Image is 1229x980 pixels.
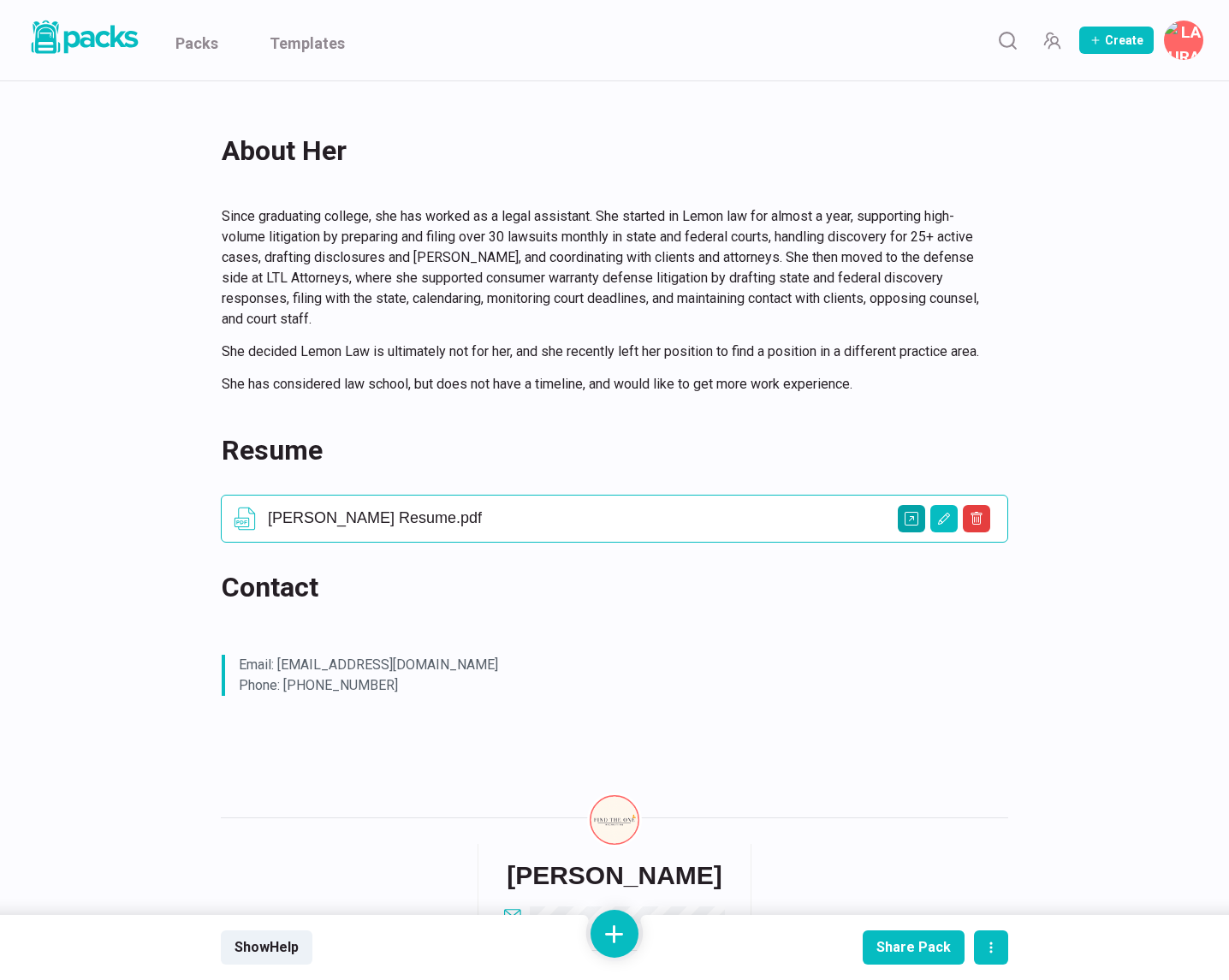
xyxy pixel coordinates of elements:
button: Open external link [898,505,925,532]
button: Share Pack [863,930,965,965]
img: Laura Carter [590,795,639,845]
h6: [PERSON_NAME] [507,860,722,891]
button: ShowHelp [221,930,312,965]
div: Share Pack [876,939,951,955]
h2: About Her [222,130,987,171]
p: She has considered law school, but does not have a timeline, and would like to get more work expe... [222,374,987,395]
a: Packs logo [26,17,141,63]
img: Packs logo [26,17,141,57]
h2: Resume [222,430,987,471]
button: Search [990,23,1024,57]
p: Since graduating college, she has worked as a legal assistant. She started in Lemon law for almos... [222,206,987,330]
h2: Contact [222,567,987,608]
button: Create Pack [1079,27,1154,54]
a: email [504,904,725,924]
p: She decided Lemon Law is ultimately not for her, and she recently left her position to find a pos... [222,342,987,362]
button: Manage Team Invites [1035,23,1069,57]
p: [PERSON_NAME] Resume.pdf [268,509,997,528]
p: Email: [EMAIL_ADDRESS][DOMAIN_NAME] Phone: [PHONE_NUMBER] [239,655,973,696]
button: Edit asset [930,505,958,532]
button: actions [974,930,1008,965]
button: Delete asset [963,505,990,532]
button: Laura Carter [1164,21,1203,60]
